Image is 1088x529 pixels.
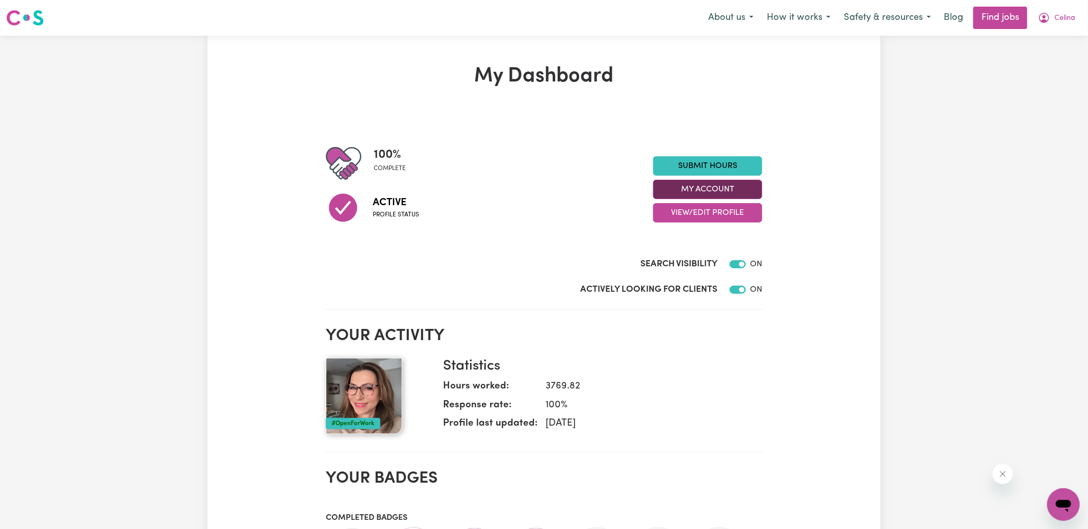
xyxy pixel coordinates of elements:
div: #OpenForWork [326,418,380,429]
span: complete [374,164,406,173]
span: ON [750,260,762,268]
dt: Response rate: [443,398,537,417]
dt: Profile last updated: [443,416,537,435]
a: Careseekers logo [6,6,44,30]
a: Blog [938,7,969,29]
span: Profile status [373,210,419,219]
img: Your profile picture [326,358,402,434]
a: Find jobs [973,7,1027,29]
button: How it works [760,7,837,29]
h2: Your activity [326,326,762,346]
span: 100 % [374,146,406,164]
dd: 100 % [537,398,754,413]
h3: Completed badges [326,513,762,523]
a: Submit Hours [653,156,762,176]
label: Search Visibility [640,258,717,271]
button: My Account [653,180,762,199]
h1: My Dashboard [326,64,762,89]
div: Profile completeness: 100% [374,146,414,181]
span: Need any help? [6,7,62,15]
span: Active [373,195,419,210]
dt: Hours worked: [443,379,537,398]
dd: 3769.82 [537,379,754,394]
iframe: Button to launch messaging window [1047,488,1080,521]
span: Celina [1054,13,1075,24]
button: Safety & resources [837,7,938,29]
span: ON [750,286,762,294]
button: About us [702,7,760,29]
label: Actively Looking for Clients [580,283,717,296]
button: My Account [1031,7,1082,29]
h2: Your badges [326,469,762,488]
img: Careseekers logo [6,9,44,27]
dd: [DATE] [537,416,754,431]
iframe: Close message [993,464,1013,484]
button: View/Edit Profile [653,203,762,222]
h3: Statistics [443,358,754,375]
